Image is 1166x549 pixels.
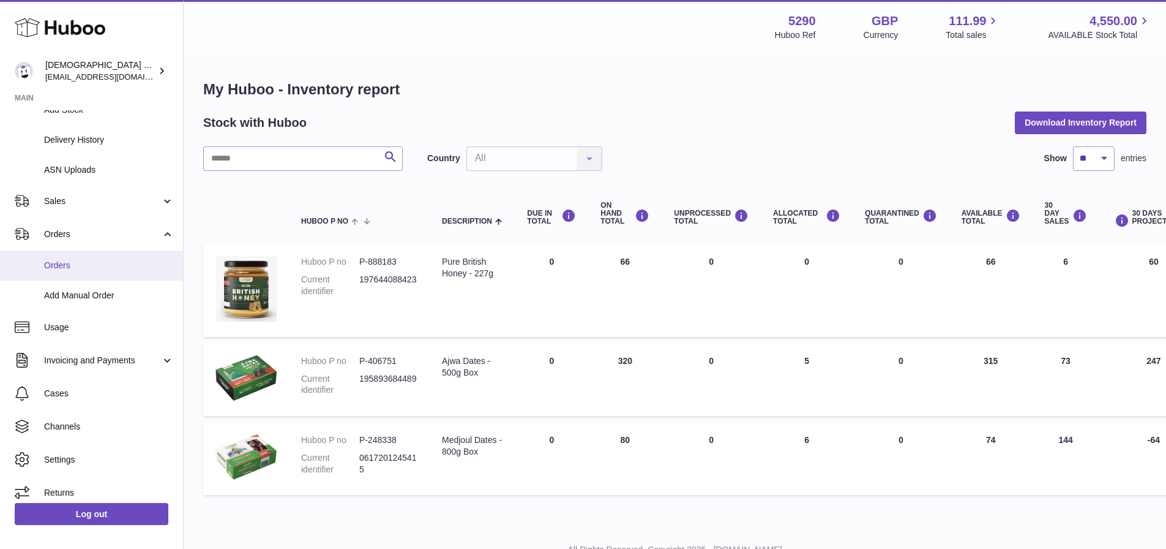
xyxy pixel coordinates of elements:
[1015,112,1146,134] button: Download Inventory Report
[301,274,359,297] dt: Current identifier
[515,244,588,337] td: 0
[44,355,161,366] span: Invoicing and Payments
[662,422,761,495] td: 0
[662,244,761,337] td: 0
[44,134,174,146] span: Delivery History
[301,355,359,367] dt: Huboo P no
[44,290,174,301] span: Add Manual Order
[44,454,174,466] span: Settings
[359,355,417,367] dd: P-406751
[442,256,503,279] div: Pure British Honey - 227g
[773,209,840,225] div: ALLOCATED Total
[515,343,588,416] td: 0
[946,13,1000,41] a: 111.99 Total sales
[442,434,503,458] div: Medjoul Dates - 800g Box
[788,13,816,29] strong: 5290
[949,343,1033,416] td: 315
[359,274,417,297] dd: 197644088423
[662,343,761,416] td: 0
[674,209,749,225] div: UNPROCESSED Total
[761,244,853,337] td: 0
[899,435,903,445] span: 0
[588,244,662,337] td: 66
[865,209,937,225] div: QUARANTINED Total
[1048,29,1151,41] span: AVAILABLE Stock Total
[1089,13,1137,29] span: 4,550.00
[588,422,662,495] td: 80
[949,422,1033,495] td: 74
[1045,202,1087,226] div: 30 DAY SALES
[203,80,1146,99] h1: My Huboo - Inventory report
[301,434,359,446] dt: Huboo P no
[215,434,277,480] img: product image
[301,256,359,268] dt: Huboo P no
[761,422,853,495] td: 6
[442,218,492,225] span: Description
[899,356,903,366] span: 0
[1033,244,1099,337] td: 6
[44,195,161,207] span: Sales
[949,13,986,29] span: 111.99
[962,209,1020,225] div: AVAILABLE Total
[44,487,174,499] span: Returns
[15,503,168,525] a: Log out
[359,256,417,268] dd: P-888183
[45,59,155,83] div: [DEMOGRAPHIC_DATA] Charity
[1048,13,1151,41] a: 4,550.00 AVAILABLE Stock Total
[946,29,1000,41] span: Total sales
[359,373,417,396] dd: 195893684489
[44,260,174,271] span: Orders
[775,29,816,41] div: Huboo Ref
[899,257,903,267] span: 0
[864,29,899,41] div: Currency
[761,343,853,416] td: 5
[44,104,174,116] span: Add Stock
[1033,343,1099,416] td: 73
[872,13,898,29] strong: GBP
[215,355,277,401] img: product image
[44,388,174,399] span: Cases
[359,452,417,475] dd: 0617201245415
[359,434,417,446] dd: P-248338
[1044,153,1067,164] label: Show
[949,244,1033,337] td: 66
[215,256,277,322] img: product image
[1121,153,1146,164] span: entries
[15,62,33,80] img: info@muslimcharity.org.uk
[527,209,576,225] div: DUE IN TOTAL
[588,343,662,416] td: 320
[44,229,161,240] span: Orders
[515,422,588,495] td: 0
[203,115,307,131] h2: Stock with Huboo
[45,72,180,81] span: [EMAIL_ADDRESS][DOMAIN_NAME]
[442,355,503,379] div: Ajwa Dates - 500g Box
[1033,422,1099,495] td: 144
[301,452,359,475] dt: Current identifier
[301,373,359,396] dt: Current identifier
[427,153,460,164] label: Country
[44,421,174,433] span: Channels
[301,218,348,225] span: Huboo P no
[44,322,174,333] span: Usage
[44,164,174,176] span: ASN Uploads
[600,202,649,226] div: ON HAND Total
